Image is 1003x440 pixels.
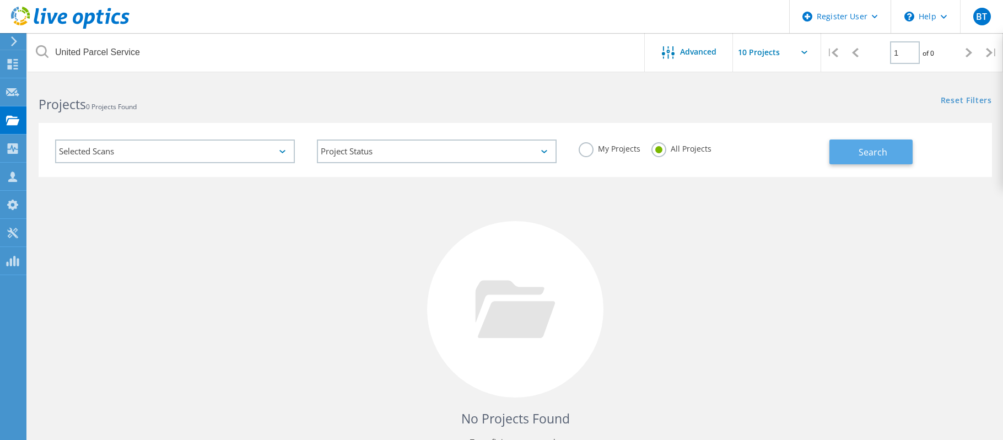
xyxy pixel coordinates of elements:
[980,33,1003,72] div: |
[651,142,711,153] label: All Projects
[86,102,137,111] span: 0 Projects Found
[39,95,86,113] b: Projects
[829,139,913,164] button: Search
[923,49,934,58] span: of 0
[317,139,557,163] div: Project Status
[50,410,981,428] h4: No Projects Found
[11,23,130,31] a: Live Optics Dashboard
[976,12,987,21] span: BT
[680,48,716,56] span: Advanced
[579,142,640,153] label: My Projects
[28,33,645,72] input: Search projects by name, owner, ID, company, etc
[941,96,992,106] a: Reset Filters
[55,139,295,163] div: Selected Scans
[859,146,887,158] span: Search
[821,33,844,72] div: |
[904,12,914,22] svg: \n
